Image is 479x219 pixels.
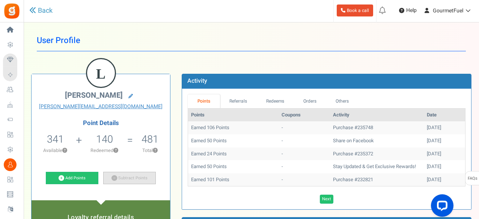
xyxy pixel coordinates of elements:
[326,94,358,108] a: Others
[337,4,373,16] a: Book a call
[188,160,279,173] td: Earned 50 Points
[256,94,294,108] a: Redeems
[87,59,115,88] figcaption: L
[424,109,465,122] th: Date
[220,94,257,108] a: Referrals
[330,109,424,122] th: Activity
[188,147,279,161] td: Earned 24 Points
[279,109,330,122] th: Coupons
[35,147,75,154] p: Available
[467,171,477,186] span: FAQs
[427,124,462,131] div: [DATE]
[62,148,67,153] button: ?
[396,4,420,16] a: Help
[427,137,462,145] div: [DATE]
[433,7,463,15] span: GourmetFuel
[294,94,326,108] a: Orders
[427,163,462,170] div: [DATE]
[37,103,164,110] a: [PERSON_NAME][EMAIL_ADDRESS][DOMAIN_NAME]
[83,147,126,154] p: Redeemed
[279,134,330,147] td: -
[320,195,333,204] a: Next
[47,132,64,147] span: 341
[96,134,113,145] h5: 140
[188,173,279,186] td: Earned 101 Points
[330,121,424,134] td: Purchase #235748
[427,150,462,158] div: [DATE]
[32,120,170,127] h4: Point Details
[279,160,330,173] td: -
[188,121,279,134] td: Earned 106 Points
[46,172,98,185] a: Add Points
[188,134,279,147] td: Earned 50 Points
[330,147,424,161] td: Purchase #235372
[427,176,462,183] div: [DATE]
[113,148,118,153] button: ?
[330,173,424,186] td: Purchase #232821
[3,3,20,19] img: Gratisfaction
[153,148,158,153] button: ?
[187,76,207,85] b: Activity
[279,147,330,161] td: -
[330,160,424,173] td: Stay Updated & Get Exclusive Rewards!
[37,30,466,51] h1: User Profile
[279,121,330,134] td: -
[142,134,158,145] h5: 481
[188,94,220,108] a: Points
[404,7,417,14] span: Help
[330,134,424,147] td: Share on Facebook
[134,147,166,154] p: Total
[279,173,330,186] td: -
[188,109,279,122] th: Points
[65,90,123,101] span: [PERSON_NAME]
[103,172,156,185] a: Subtract Points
